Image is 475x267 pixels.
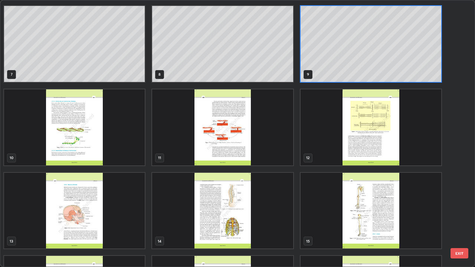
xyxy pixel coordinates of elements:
[152,173,293,249] img: 1759737124JJJ2RD.pdf
[301,173,441,249] img: 1759737124JJJ2RD.pdf
[152,89,293,165] img: 1759737124JJJ2RD.pdf
[0,0,462,267] div: grid
[4,173,145,249] img: 1759737124JJJ2RD.pdf
[4,89,145,165] img: 1759737124JJJ2RD.pdf
[301,89,441,165] img: 1759737124JJJ2RD.pdf
[451,248,468,258] button: EXIT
